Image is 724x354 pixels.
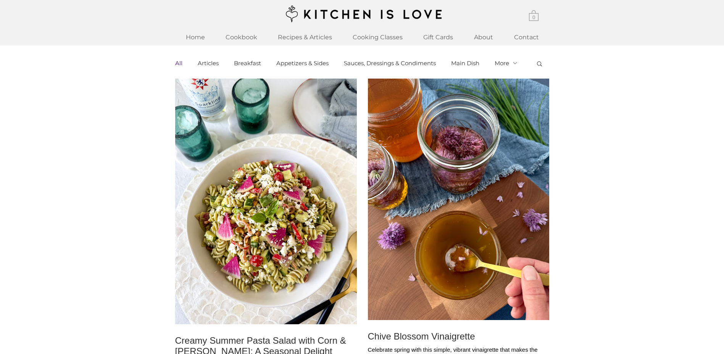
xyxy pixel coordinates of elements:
a: Contact [504,29,549,45]
p: Recipes & Articles [274,29,336,45]
a: Sauces, Dressings & Condiments [344,60,436,67]
p: About [470,29,497,45]
p: Cookbook [222,29,261,45]
a: Articles [198,60,219,67]
img: Colorful summer pasta salad with corn, zucchini, watermelon radish, cherry tomatoes, chickpea pas... [175,79,357,324]
button: More [495,60,518,67]
a: Appetizers & Sides [276,60,329,67]
a: Home [175,29,216,45]
nav: Blog [175,48,528,79]
div: Search [536,60,543,68]
p: Home [182,29,209,45]
a: Breakfast [234,60,261,67]
div: Cooking Classes [343,29,413,45]
p: Gift Cards [419,29,457,45]
a: Cookbook [216,29,268,45]
nav: Site [175,29,549,45]
p: Cooking Classes [349,29,406,45]
img: Kitchen is Love logo [281,4,443,23]
a: Cart with 0 items [529,10,539,21]
a: About [464,29,504,45]
a: Gift Cards [413,29,464,45]
a: Recipes & Articles [268,29,343,45]
img: Chive Blossoms on a wood cutting board and in jars with a hand holding a spoon with vinaigrette. [368,79,549,320]
a: Chive Blossom Vinaigrette [368,331,549,342]
p: Contact [510,29,543,45]
text: 0 [532,14,535,20]
a: All [175,60,182,67]
a: Main Dish [451,60,479,67]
